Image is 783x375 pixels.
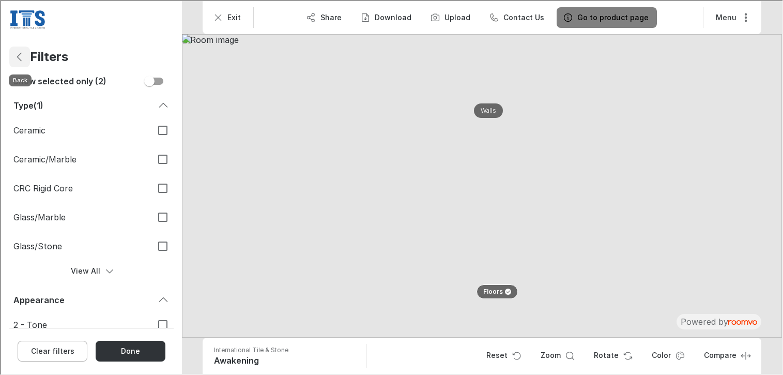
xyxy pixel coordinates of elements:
p: Share [319,11,341,22]
label: Upload [443,11,469,22]
div: The visualizer is powered by Roomvo. [680,315,756,326]
div: Filters menu [8,37,173,373]
button: Open color dialog [642,344,690,365]
div: Back [8,73,30,85]
p: Go to product page [576,11,648,22]
img: Logo representing International Tile & Stone. [8,8,45,29]
button: Back [8,46,29,66]
span: Ceramic [12,124,143,135]
span: 2 - Tone [12,318,143,329]
p: Exit [226,11,240,22]
p: Walls [480,106,495,114]
h4: Filters [29,49,67,64]
button: Close the filters menu [95,340,164,361]
p: Contact Us [502,11,543,22]
button: Clear filters [17,340,86,361]
button: Download [353,6,419,27]
img: roomvo_wordmark.svg [727,319,756,324]
div: Appearance [12,293,156,305]
button: Enter compare mode [695,344,756,365]
button: Exit [206,6,248,27]
button: Show details for Awakening [210,344,361,366]
button: Go to product page [556,6,656,27]
p: Powered by [680,315,756,326]
button: Floors [475,283,517,298]
button: More actions [707,6,756,27]
span: Glass/Marble [12,211,143,222]
div: Type(1) [8,94,173,115]
a: Go to International Tile & Stone's website. [8,8,45,29]
button: Contact Us [482,6,551,27]
button: Rotate Surface [585,344,638,365]
p: Floors [482,287,502,295]
span: CRC Rigid Core [12,182,143,193]
h6: Awakening [213,354,358,365]
p: International Tile & Stone [213,344,287,354]
button: Walls [473,102,502,117]
span: Ceramic/Marble [12,153,143,164]
h6: Show selected only (2) [12,74,105,86]
button: Show more filter options for Materials [8,260,173,280]
button: Upload a picture of your room [423,6,478,27]
div: Type (1) [12,99,156,110]
button: Reset product [477,344,527,365]
img: Room image [181,33,781,337]
button: Zoom room image [531,344,580,365]
div: Appearance [8,289,173,309]
button: Share [299,6,349,27]
span: Glass/Stone [12,239,143,251]
p: Download [374,11,410,22]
